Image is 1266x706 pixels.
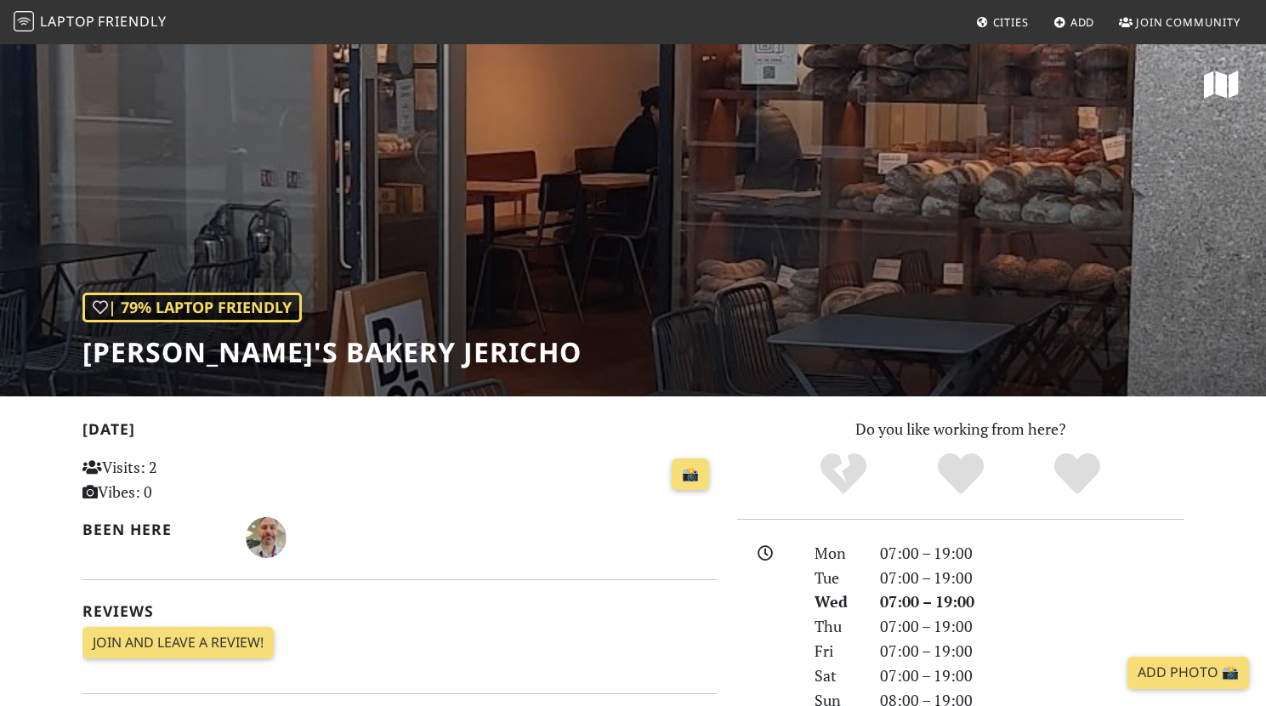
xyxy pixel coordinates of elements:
[1112,7,1247,37] a: Join Community
[804,541,869,566] div: Mon
[993,14,1029,30] span: Cities
[785,451,902,498] div: No
[98,12,166,31] span: Friendly
[1127,657,1249,689] a: Add Photo 📸
[870,541,1195,566] div: 07:00 – 19:00
[1019,451,1136,498] div: Definitely!
[82,420,717,445] h2: [DATE]
[804,566,869,590] div: Tue
[1136,14,1240,30] span: Join Community
[804,639,869,663] div: Fri
[672,458,709,491] a: 📸
[82,521,226,538] h2: Been here
[870,566,1195,590] div: 07:00 – 19:00
[82,293,302,322] div: | 79% Laptop Friendly
[82,455,281,504] p: Visits: 2 Vibes: 0
[870,614,1195,639] div: 07:00 – 19:00
[1047,7,1102,37] a: Add
[14,8,167,37] a: LaptopFriendly LaptopFriendly
[14,11,34,31] img: LaptopFriendly
[40,12,95,31] span: Laptop
[246,526,287,546] span: Nicholas Wright
[804,589,869,614] div: Wed
[870,663,1195,688] div: 07:00 – 19:00
[1070,14,1095,30] span: Add
[969,7,1036,37] a: Cities
[82,336,582,368] h1: [PERSON_NAME]'s Bakery Jericho
[737,417,1184,441] p: Do you like working from here?
[870,639,1195,663] div: 07:00 – 19:00
[870,589,1195,614] div: 07:00 – 19:00
[246,517,287,558] img: 1536-nicholas.jpg
[804,663,869,688] div: Sat
[902,451,1019,498] div: Yes
[82,627,274,659] a: Join and leave a review!
[804,614,869,639] div: Thu
[82,602,717,620] h2: Reviews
